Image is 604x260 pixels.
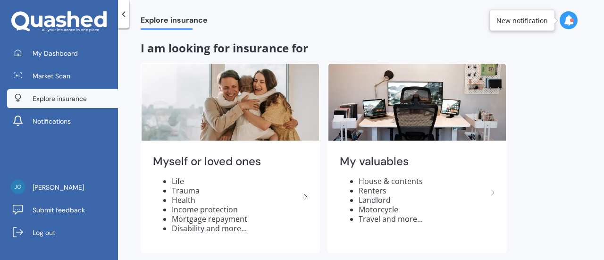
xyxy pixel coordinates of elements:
img: My valuables [328,64,506,141]
h2: Myself or loved ones [153,154,300,169]
li: Disability and more... [172,224,300,233]
a: Notifications [7,112,118,131]
span: Explore insurance [141,16,208,28]
span: Market Scan [33,71,70,81]
span: Log out [33,228,55,237]
a: [PERSON_NAME] [7,178,118,197]
span: Explore insurance [33,94,87,103]
div: New notification [496,16,548,25]
span: [PERSON_NAME] [33,183,84,192]
img: f126d5d0871b9d5da7039d80d882e387 [11,180,25,194]
li: Travel and more... [359,214,487,224]
li: Life [172,176,300,186]
span: I am looking for insurance for [141,40,308,56]
span: Notifications [33,117,71,126]
h2: My valuables [340,154,487,169]
li: Landlord [359,195,487,205]
li: Mortgage repayment [172,214,300,224]
li: Income protection [172,205,300,214]
a: My Dashboard [7,44,118,63]
li: Trauma [172,186,300,195]
li: House & contents [359,176,487,186]
span: Submit feedback [33,205,85,215]
a: Submit feedback [7,201,118,219]
a: Log out [7,223,118,242]
li: Health [172,195,300,205]
a: Market Scan [7,67,118,85]
img: Myself or loved ones [142,64,319,141]
li: Renters [359,186,487,195]
li: Motorcycle [359,205,487,214]
span: My Dashboard [33,49,78,58]
a: Explore insurance [7,89,118,108]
